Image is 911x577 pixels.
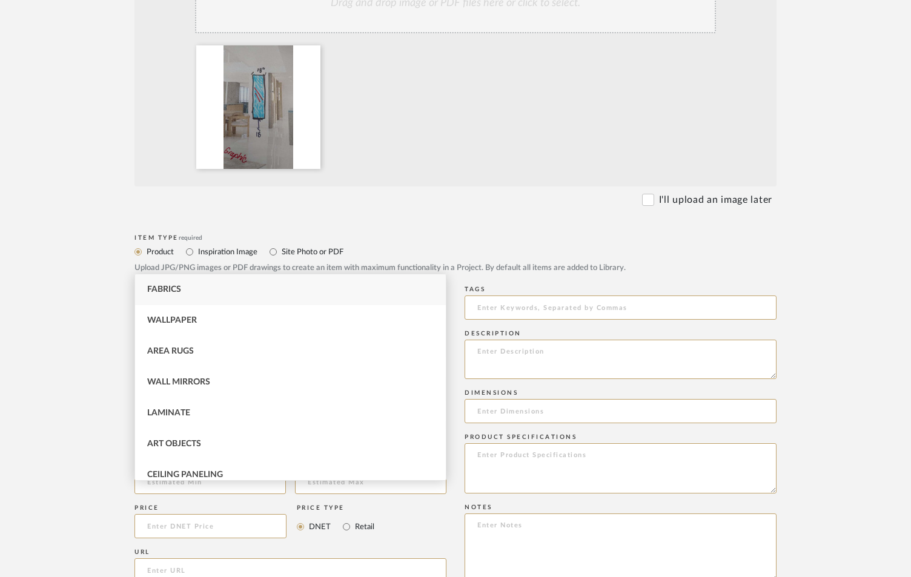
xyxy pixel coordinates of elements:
div: Product Specifications [465,434,777,441]
label: Retail [354,520,374,533]
span: required [179,235,202,241]
span: Laminate [147,409,190,417]
div: Notes [465,504,777,511]
span: Wallpaper [147,316,197,325]
span: Art Objects [147,440,201,448]
input: Enter Dimensions [465,399,777,423]
label: Product [145,245,174,259]
span: Wall Mirrors [147,378,210,386]
label: I'll upload an image later [659,193,772,207]
div: Upload JPG/PNG images or PDF drawings to create an item with maximum functionality in a Project. ... [134,262,777,274]
div: Tags [465,286,777,293]
label: Site Photo or PDF [280,245,343,259]
mat-radio-group: Select item type [134,244,777,259]
mat-radio-group: Select price type [297,514,374,538]
div: Description [465,330,777,337]
span: Ceiling Paneling [147,470,223,479]
span: Fabrics [147,285,181,294]
div: Price Type [297,504,374,512]
label: DNET [308,520,331,533]
input: Enter DNET Price [134,514,287,538]
input: Enter Keywords, Separated by Commas [465,295,777,320]
div: URL [134,549,446,556]
span: Area Rugs [147,347,194,355]
div: Dimensions [465,389,777,397]
div: Price [134,504,287,512]
label: Inspiration Image [197,245,257,259]
div: Item Type [134,234,777,242]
